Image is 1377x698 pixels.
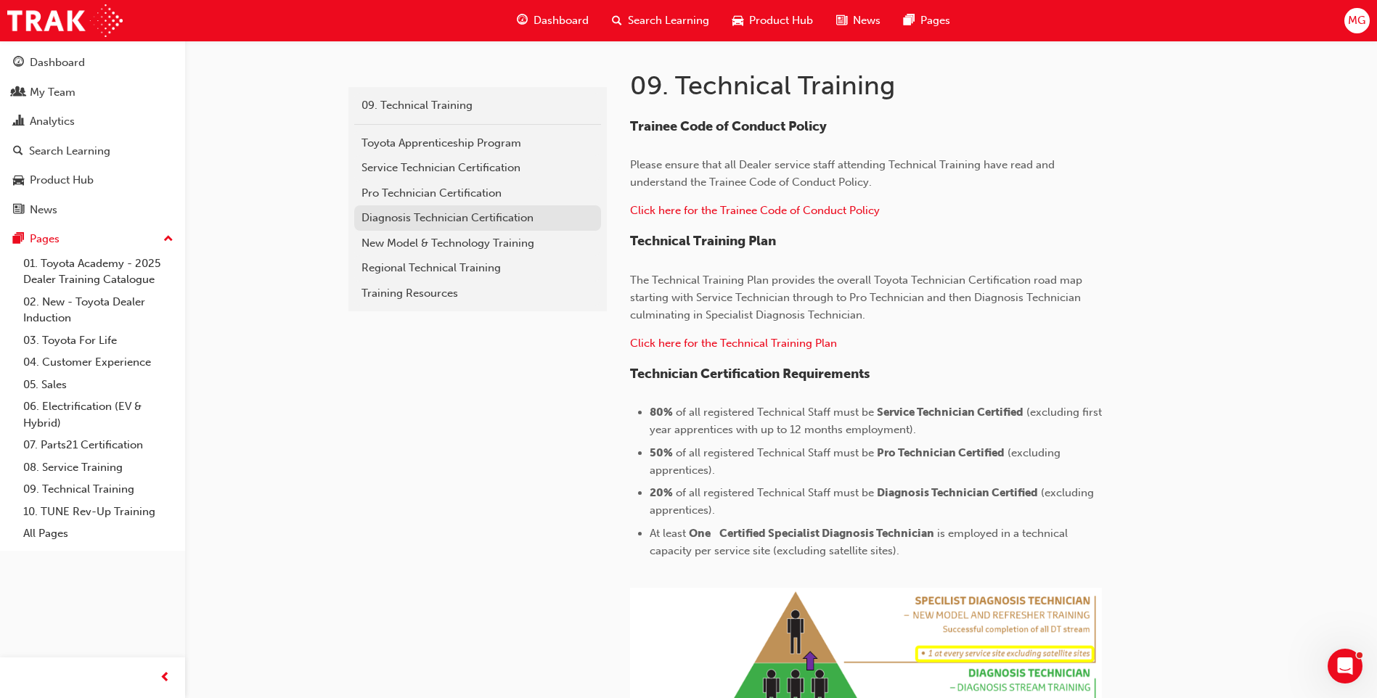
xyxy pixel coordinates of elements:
[6,108,179,135] a: Analytics
[676,406,874,419] span: of all registered Technical Staff must be
[1348,12,1365,29] span: MG
[17,501,179,523] a: 10. TUNE Rev-Up Training
[650,486,673,499] span: 20%
[6,197,179,223] a: News
[17,329,179,352] a: 03. Toyota For Life
[30,84,75,101] div: My Team
[719,527,934,540] span: Certified Specialist Diagnosis Technician
[163,230,173,249] span: up-icon
[630,233,776,249] span: Technical Training Plan
[630,118,827,134] span: Trainee Code of Conduct Policy
[630,274,1085,321] span: The Technical Training Plan provides the overall Toyota Technician Certification road map startin...
[17,374,179,396] a: 05. Sales
[892,6,962,36] a: pages-iconPages
[650,446,1063,477] span: (excluding apprentices).
[6,49,179,76] a: Dashboard
[17,434,179,456] a: 07. Parts21 Certification
[13,86,24,99] span: people-icon
[1328,649,1362,683] iframe: Intercom live chat
[361,285,594,302] div: Training Resources
[6,167,179,194] a: Product Hub
[920,12,950,29] span: Pages
[650,527,686,540] span: At least
[600,6,721,36] a: search-iconSearch Learning
[6,138,179,165] a: Search Learning
[630,204,880,217] a: Click here for the Trainee Code of Conduct Policy
[7,4,123,37] img: Trak
[732,12,743,30] span: car-icon
[650,406,673,419] span: 80%
[630,337,837,350] a: ​Click here for the Technical Training Plan
[17,456,179,479] a: 08. Service Training
[17,252,179,291] a: 01. Toyota Academy - 2025 Dealer Training Catalogue
[361,97,594,114] div: 09. Technical Training
[29,143,110,160] div: Search Learning
[30,54,85,71] div: Dashboard
[6,79,179,106] a: My Team
[361,260,594,276] div: Regional Technical Training
[825,6,892,36] a: news-iconNews
[354,93,601,118] a: 09. Technical Training
[354,205,601,231] a: Diagnosis Technician Certification
[361,160,594,176] div: Service Technician Certification
[630,366,870,382] span: Technician Certification Requirements
[13,204,24,217] span: news-icon
[30,172,94,189] div: Product Hub
[6,226,179,252] button: Pages
[13,57,24,70] span: guage-icon
[628,12,709,29] span: Search Learning
[721,6,825,36] a: car-iconProduct Hub
[160,669,171,687] span: prev-icon
[877,406,1023,419] span: Service Technician Certified
[17,522,179,545] a: All Pages
[630,337,837,350] span: Click here for the Technical Training Plan
[676,486,874,499] span: of all registered Technical Staff must be
[534,12,589,29] span: Dashboard
[30,202,57,218] div: News
[877,446,1005,459] span: Pro Technician Certified
[630,158,1058,189] span: Please ensure that all Dealer service staff attending Technical Training have read and understand...
[361,235,594,252] div: New Model & Technology Training
[836,12,847,30] span: news-icon
[361,210,594,226] div: Diagnosis Technician Certification
[354,131,601,156] a: Toyota Apprenticeship Program
[689,527,711,540] span: One
[354,231,601,256] a: New Model & Technology Training
[13,115,24,128] span: chart-icon
[1344,8,1370,33] button: MG
[904,12,915,30] span: pages-icon
[676,446,874,459] span: of all registered Technical Staff must be
[354,281,601,306] a: Training Resources
[650,446,673,459] span: 50%
[17,351,179,374] a: 04. Customer Experience
[749,12,813,29] span: Product Hub
[354,255,601,281] a: Regional Technical Training
[505,6,600,36] a: guage-iconDashboard
[354,155,601,181] a: Service Technician Certification
[877,486,1038,499] span: Diagnosis Technician Certified
[361,135,594,152] div: Toyota Apprenticeship Program
[17,395,179,434] a: 06. Electrification (EV & Hybrid)
[30,113,75,130] div: Analytics
[361,185,594,202] div: Pro Technician Certification
[853,12,880,29] span: News
[630,70,1106,102] h1: 09. Technical Training
[354,181,601,206] a: Pro Technician Certification
[612,12,622,30] span: search-icon
[13,233,24,246] span: pages-icon
[517,12,528,30] span: guage-icon
[30,231,60,247] div: Pages
[13,174,24,187] span: car-icon
[17,291,179,329] a: 02. New - Toyota Dealer Induction
[650,527,1071,557] span: is employed in a technical capacity per service site (excluding satellite sites).
[17,478,179,501] a: 09. Technical Training
[13,145,23,158] span: search-icon
[6,46,179,226] button: DashboardMy TeamAnalyticsSearch LearningProduct HubNews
